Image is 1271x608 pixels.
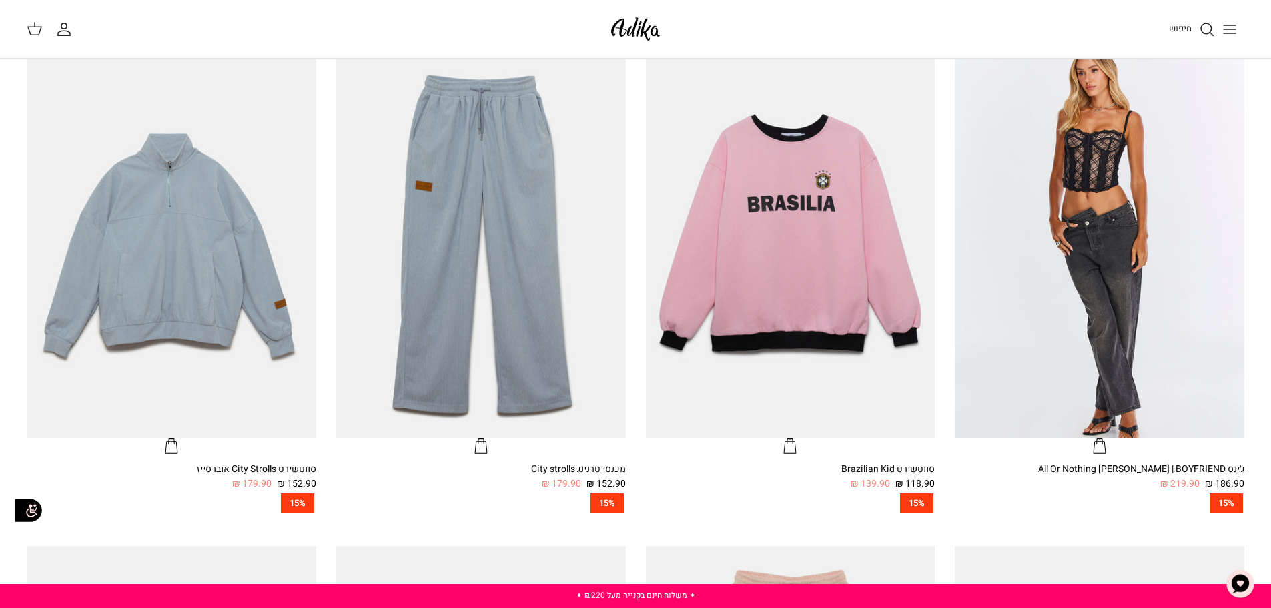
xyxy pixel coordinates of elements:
button: צ'אט [1220,564,1260,604]
span: 139.90 ₪ [851,477,890,491]
a: 15% [27,493,316,513]
span: 15% [281,493,314,513]
img: accessibility_icon02.svg [10,492,47,529]
a: סווטשירט Brazilian Kid 118.90 ₪ 139.90 ₪ [646,462,935,492]
a: סווטשירט Brazilian Kid [646,52,935,455]
div: ג׳ינס All Or Nothing [PERSON_NAME] | BOYFRIEND [955,462,1244,477]
span: 186.90 ₪ [1205,477,1244,491]
span: 219.90 ₪ [1160,477,1200,491]
img: Adika IL [607,13,664,45]
a: מכנסי טרנינג City strolls 152.90 ₪ 179.90 ₪ [336,462,626,492]
span: 152.90 ₪ [586,477,626,491]
a: 15% [336,493,626,513]
a: ✦ משלוח חינם בקנייה מעל ₪220 ✦ [576,589,696,601]
span: 15% [900,493,933,513]
a: סווטשירט City Strolls אוברסייז 152.90 ₪ 179.90 ₪ [27,462,316,492]
a: סווטשירט City Strolls אוברסייז [27,52,316,455]
a: ג׳ינס All Or Nothing קריס-קרוס | BOYFRIEND [955,52,1244,455]
span: 179.90 ₪ [542,477,581,491]
div: מכנסי טרנינג City strolls [336,462,626,477]
a: ג׳ינס All Or Nothing [PERSON_NAME] | BOYFRIEND 186.90 ₪ 219.90 ₪ [955,462,1244,492]
a: מכנסי טרנינג City strolls [336,52,626,455]
a: 15% [955,493,1244,513]
span: 15% [1210,493,1243,513]
a: החשבון שלי [56,21,77,37]
div: סווטשירט Brazilian Kid [646,462,935,477]
button: Toggle menu [1215,15,1244,44]
span: 179.90 ₪ [232,477,272,491]
span: 152.90 ₪ [277,477,316,491]
span: חיפוש [1169,22,1192,35]
div: סווטשירט City Strolls אוברסייז [27,462,316,477]
span: 15% [590,493,624,513]
a: חיפוש [1169,21,1215,37]
span: 118.90 ₪ [895,477,935,491]
a: 15% [646,493,935,513]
